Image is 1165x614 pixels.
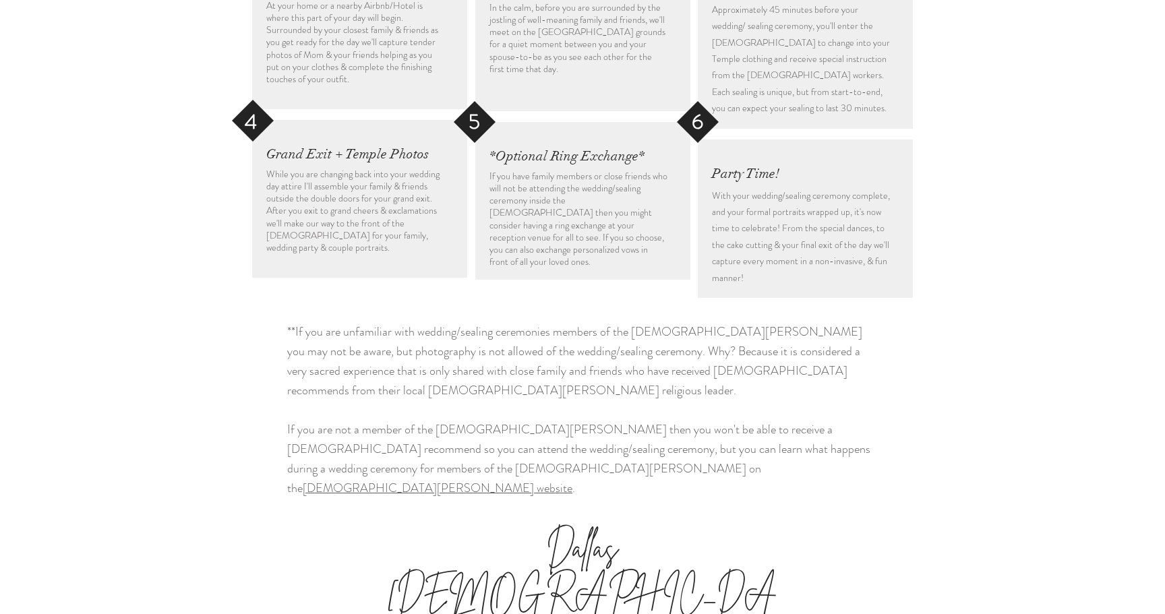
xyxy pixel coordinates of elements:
[572,479,575,497] span: .
[712,3,890,115] span: Approximately 45 minutes before your wedding/ sealing ceremony, you'll enter the [DEMOGRAPHIC_DAT...
[712,189,890,284] span: With your wedding/sealing ceremony complete, and your formal portraits wrapped up, it's now time ...
[287,421,870,497] span: If you are not a member of the [DEMOGRAPHIC_DATA][PERSON_NAME] then you won't be able to receive ...
[489,169,667,268] span: If you have family members or close friends who will not be attending the wedding/sealing ceremon...
[287,323,862,399] span: **If you are unfamiliar with wedding/sealing ceremonies members of the [DEMOGRAPHIC_DATA][PERSON_...
[266,167,440,254] span: While you are changing back into your wedding day attire I'll assemble your family & friends outs...
[245,106,257,137] span: 4
[1102,551,1165,614] iframe: Wix Chat
[712,165,779,182] span: Party Time!
[489,148,645,164] span: *Optional Ring Exchange*
[692,106,703,137] span: 6
[266,146,429,162] span: Grand Exit + Temple Photos
[469,106,480,137] span: 5
[303,479,572,497] a: [DEMOGRAPHIC_DATA][PERSON_NAME] website
[489,1,665,75] span: In the calm, before you are surrounded by the jostling of well-meaning family and friends, we'll ...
